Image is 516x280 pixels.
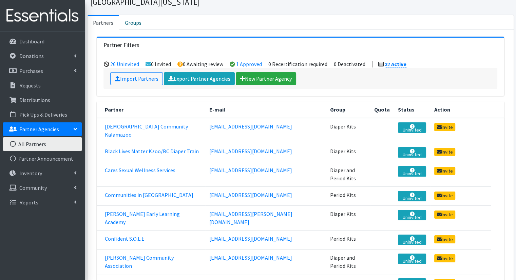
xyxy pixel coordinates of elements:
a: Inventory [3,166,82,180]
a: Invite [434,235,455,243]
a: [EMAIL_ADDRESS][DOMAIN_NAME] [209,254,292,261]
p: Donations [19,53,44,59]
a: [PERSON_NAME] Early Learning Academy [105,211,180,225]
p: Requests [19,82,41,89]
li: 0 Awaiting review [177,61,223,67]
a: Groups [119,15,147,30]
a: 26 Uninvited [110,61,139,67]
a: Purchases [3,64,82,78]
a: Partners [88,15,119,30]
th: Group [326,101,370,118]
a: Requests [3,79,82,92]
a: [EMAIL_ADDRESS][DOMAIN_NAME] [209,148,292,155]
p: Community [19,184,47,191]
a: Partner Announcement [3,152,82,165]
td: Diaper Kits [326,206,370,231]
p: Inventory [19,170,42,177]
a: [EMAIL_ADDRESS][PERSON_NAME][DOMAIN_NAME] [209,211,292,225]
th: Action [430,101,491,118]
p: Reports [19,199,38,206]
td: Diaper and Period Kits [326,249,370,274]
a: Black Lives Matter Kzoo/BC Diaper Train [105,148,199,155]
a: 1 Approved [236,61,262,67]
a: Distributions [3,93,82,107]
a: [EMAIL_ADDRESS][DOMAIN_NAME] [209,192,292,198]
a: [DEMOGRAPHIC_DATA] Community Kalamazoo [105,123,188,138]
img: HumanEssentials [3,4,82,27]
a: Invite [434,148,455,156]
a: Invite [434,211,455,219]
a: Cares Sexual Wellness Services [105,167,175,174]
a: Invite [434,123,455,131]
p: Purchases [19,67,43,74]
a: Uninvited [398,254,426,264]
a: Uninvited [398,191,426,201]
a: Communities in [GEOGRAPHIC_DATA] [105,192,193,198]
p: Pick Ups & Deliveries [19,111,67,118]
td: Diaper Kits [326,118,370,143]
th: Quota [370,101,394,118]
li: 0 Deactivated [334,61,365,67]
td: Diaper and Period Kits [326,162,370,187]
td: Period Kits [326,231,370,249]
a: Reports [3,196,82,209]
a: Uninvited [398,210,426,220]
a: Export Partner Agencies [164,72,235,85]
p: Distributions [19,97,50,103]
a: Import Partners [110,72,163,85]
a: [EMAIL_ADDRESS][DOMAIN_NAME] [209,123,292,130]
h3: Partner Filters [103,42,139,49]
a: [PERSON_NAME] Community Association [105,254,174,269]
th: Status [394,101,430,118]
a: Partner Agencies [3,122,82,136]
a: Dashboard [3,35,82,48]
th: Partner [97,101,205,118]
a: Invite [434,167,455,175]
a: Community [3,181,82,195]
li: 0 Recertification required [268,61,327,67]
a: [EMAIL_ADDRESS][DOMAIN_NAME] [209,167,292,174]
a: Uninvited [398,147,426,158]
a: Uninvited [398,235,426,245]
th: E-mail [205,101,326,118]
a: Invite [434,254,455,262]
a: 27 Active [385,61,406,68]
td: Diaper Kits [326,143,370,162]
a: Invite [434,192,455,200]
a: [EMAIL_ADDRESS][DOMAIN_NAME] [209,235,292,242]
a: Uninvited [398,122,426,133]
td: Period Kits [326,187,370,206]
p: Dashboard [19,38,44,45]
a: Pick Ups & Deliveries [3,108,82,121]
a: Uninvited [398,166,426,177]
li: 0 Invited [146,61,171,67]
a: New Partner Agency [236,72,296,85]
a: Donations [3,49,82,63]
p: Partner Agencies [19,126,59,133]
a: Confident S.O.L.E [105,235,145,242]
a: All Partners [3,137,82,151]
